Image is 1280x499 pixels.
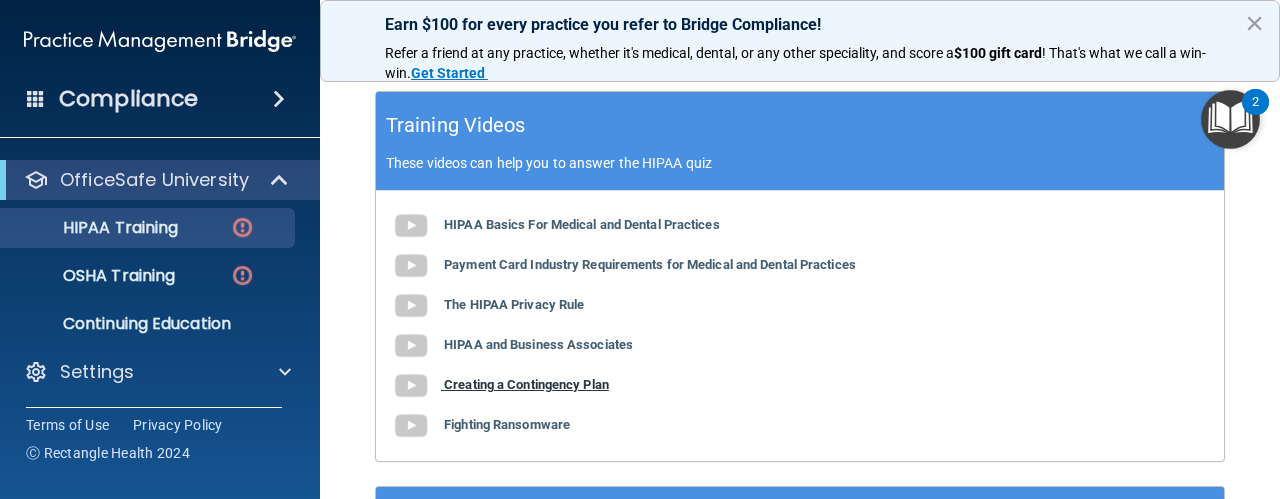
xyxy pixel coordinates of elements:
button: Open Resource Center, 2 new notifications [1201,90,1260,149]
p: OfficeSafe University [60,168,249,192]
h5: Training Videos [386,108,526,143]
span: ! That's what we call a win-win. [385,45,1206,81]
p: HIPAA Training [13,218,178,238]
img: gray_youtube_icon.38fcd6cc.png [391,326,431,366]
img: gray_youtube_icon.38fcd6cc.png [391,246,431,286]
span: Refer a friend at any practice, whether it's medical, dental, or any other speciality, and score a [385,45,954,61]
p: Earn $100 for every practice you refer to Bridge Compliance! [385,15,1215,34]
p: OSHA Training [13,266,175,286]
a: OfficeSafe University [24,168,290,192]
a: Terms of Use [26,415,109,435]
img: danger-circle.6113f641.png [230,215,255,240]
img: danger-circle.6113f641.png [230,263,255,288]
p: Continuing Education [13,314,286,334]
strong: $100 gift card [954,45,1042,61]
b: The HIPAA Privacy Rule [444,297,584,312]
img: gray_youtube_icon.38fcd6cc.png [391,366,431,406]
a: Settings [24,360,291,384]
img: gray_youtube_icon.38fcd6cc.png [391,206,431,246]
strong: Get Started [411,65,485,81]
a: Get Started [411,65,488,81]
img: gray_youtube_icon.38fcd6cc.png [391,286,431,326]
b: Fighting Ransomware [444,417,570,432]
b: Payment Card Industry Requirements for Medical and Dental Practices [444,257,856,272]
h4: Compliance [59,85,198,113]
p: These videos can help you to answer the HIPAA quiz [386,155,1214,171]
button: Close [1245,7,1264,39]
img: PMB logo [24,21,296,61]
div: 2 [1252,102,1259,128]
b: HIPAA and Business Associates [444,337,633,352]
img: gray_youtube_icon.38fcd6cc.png [391,406,431,446]
span: Ⓒ Rectangle Health 2024 [26,443,190,463]
p: Settings [60,360,134,384]
a: Privacy Policy [133,415,223,435]
b: HIPAA Basics For Medical and Dental Practices [444,217,720,232]
b: Creating a Contingency Plan [444,377,609,392]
